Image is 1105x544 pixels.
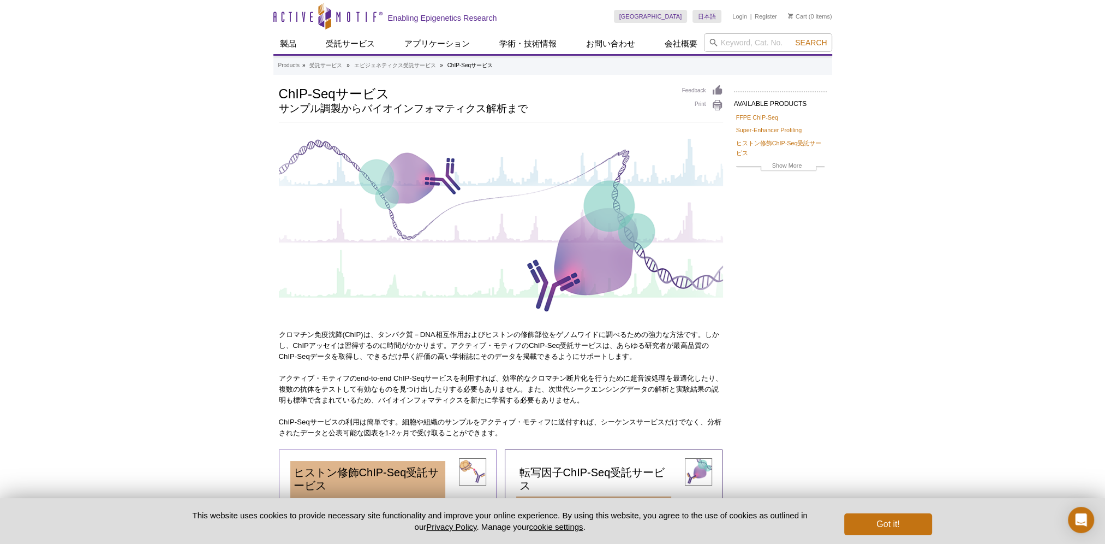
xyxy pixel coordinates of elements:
[354,61,435,70] a: エピジェネティクス受託サービス
[755,13,777,20] a: Register
[279,373,723,406] p: アクティブ・モティフのend-to-end ChIP-Seqサービスを利用すれば、効率的なクロマチン断片化を行うために超音波処理を最適化したり、複数の抗体をテストして有効なものを見つけ出したりす...
[685,458,712,486] img: transcription factor ChIP-Seq
[788,10,832,23] li: (0 items)
[658,33,704,54] a: 会社概要
[682,99,723,111] a: Print
[426,522,476,531] a: Privacy Policy
[750,10,752,23] li: |
[294,466,439,492] span: ヒストン修飾ChIP-Seq受託サービス
[844,513,931,535] button: Got it!
[459,458,486,486] img: histone modification ChIP-Seq
[279,85,671,101] h1: ChIP-Seqサービス
[279,417,723,439] p: ChIP-Seqサービスの利用は簡単です。細胞や組織のサンプルをアクティブ・モティフに送付すれば、シーケンスサービスだけでなく、分析されたデータと公表可能な図表を1-2ヶ月で受け取ることができます。
[788,13,807,20] a: Cart
[447,62,493,68] li: ChIP-Seqサービス
[309,61,342,70] a: 受託サービス
[279,133,723,315] img: ChIP-Seq Services
[529,522,583,531] button: cookie settings
[736,138,825,158] a: ヒストン修飾ChIP-Seq受託サービス
[1068,507,1094,533] div: Open Intercom Messenger
[493,33,563,54] a: 学術・技術情報
[795,38,827,47] span: Search
[519,466,665,492] span: 転写因子ChIP-Seq受託サービス
[734,91,827,111] h2: AVAILABLE PRODUCTS
[788,13,793,19] img: Your Cart
[440,62,443,68] li: »
[732,13,747,20] a: Login
[736,113,778,122] a: FFPE ChIP-Seq
[319,33,381,54] a: 受託サービス
[736,161,825,173] a: Show More
[388,13,497,23] h2: Enabling Epigenetics Research
[273,33,303,54] a: 製品
[290,461,446,498] a: ヒストン修飾ChIP-Seq受託サービス
[736,125,802,135] a: Super-Enhancer Profiling
[174,510,827,533] p: This website uses cookies to provide necessary site functionality and improve your online experie...
[682,85,723,97] a: Feedback
[516,461,672,498] a: 転写因子ChIP-Seq受託サービス
[614,10,688,23] a: [GEOGRAPHIC_DATA]
[279,104,671,114] h2: サンプル調製からバイオインフォマティクス解析まで
[398,33,476,54] a: アプリケーション
[302,62,306,68] li: »
[792,38,830,48] button: Search
[704,33,832,52] input: Keyword, Cat. No.
[580,33,642,54] a: お問い合わせ
[347,62,350,68] li: »
[279,329,723,362] p: クロマチン免疫沈降(ChIP)は、タンパク質－DNA相互作用およびヒストンの修飾部位をゲノムワイドに調べるための強力な方法です。しかし、ChIPアッセイは習得するのに時間がかかります。アクティブ...
[692,10,721,23] a: 日本語
[278,61,300,70] a: Products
